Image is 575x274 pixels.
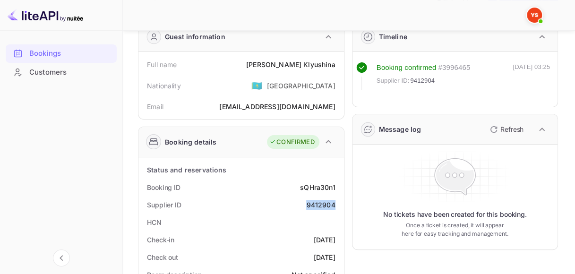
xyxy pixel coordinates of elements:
[6,63,117,82] div: Customers
[379,32,407,42] div: Timeline
[147,102,163,111] div: Email
[219,102,335,111] div: [EMAIL_ADDRESS][DOMAIN_NAME]
[438,62,470,73] div: # 3996465
[53,249,70,266] button: Collapse navigation
[147,182,180,192] div: Booking ID
[300,182,335,192] div: sQHra30n1
[29,48,112,59] div: Bookings
[246,60,335,69] div: [PERSON_NAME] Klyushina
[377,76,410,86] span: Supplier ID:
[165,137,216,147] div: Booking details
[251,77,262,94] span: United States
[379,124,421,134] div: Message log
[527,8,542,23] img: Yandex Support
[8,8,83,23] img: LiteAPI logo
[147,200,181,210] div: Supplier ID
[165,32,225,42] div: Guest information
[147,252,178,262] div: Check out
[377,62,437,73] div: Booking confirmed
[269,137,314,147] div: CONFIRMED
[29,67,112,78] div: Customers
[147,235,174,245] div: Check-in
[147,217,162,227] div: HCN
[383,210,527,219] p: No tickets have been created for this booking.
[147,60,177,69] div: Full name
[484,122,527,137] button: Refresh
[147,165,226,175] div: Status and reservations
[6,44,117,62] a: Bookings
[500,124,524,134] p: Refresh
[314,252,335,262] div: [DATE]
[147,81,181,91] div: Nationality
[306,200,335,210] div: 9412904
[314,235,335,245] div: [DATE]
[410,76,435,86] span: 9412904
[6,44,117,63] div: Bookings
[267,81,335,91] div: [GEOGRAPHIC_DATA]
[513,62,550,90] div: [DATE] 03:25
[6,63,117,81] a: Customers
[401,221,509,238] p: Once a ticket is created, it will appear here for easy tracking and management.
